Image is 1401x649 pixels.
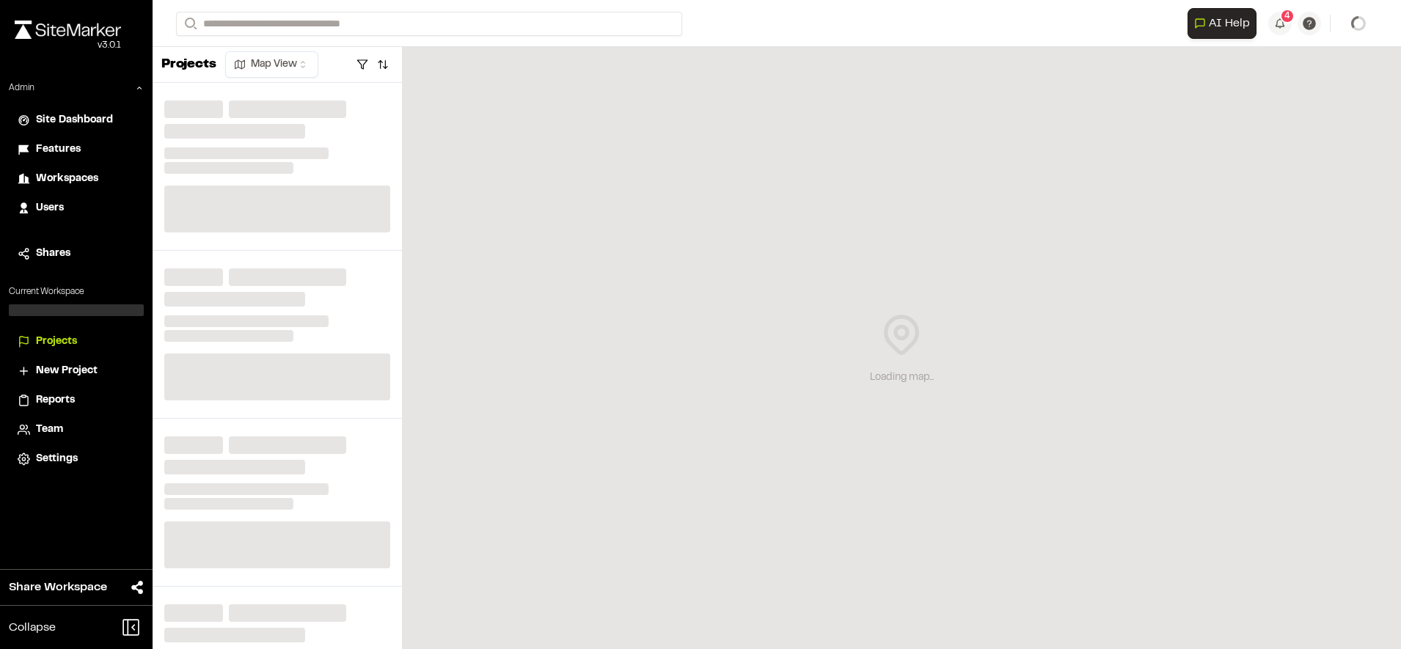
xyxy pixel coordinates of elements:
[176,12,202,36] button: Search
[36,334,77,350] span: Projects
[36,451,78,467] span: Settings
[15,39,121,52] div: Oh geez...please don't...
[18,200,135,216] a: Users
[9,285,144,298] p: Current Workspace
[870,370,934,386] div: Loading map...
[1284,10,1290,23] span: 4
[36,363,98,379] span: New Project
[36,422,63,438] span: Team
[36,246,70,262] span: Shares
[1209,15,1250,32] span: AI Help
[18,363,135,379] a: New Project
[36,200,64,216] span: Users
[18,112,135,128] a: Site Dashboard
[9,81,34,95] p: Admin
[18,246,135,262] a: Shares
[1188,8,1262,39] div: Open AI Assistant
[1188,8,1256,39] button: Open AI Assistant
[18,334,135,350] a: Projects
[36,142,81,158] span: Features
[15,21,121,39] img: rebrand.png
[36,112,113,128] span: Site Dashboard
[18,142,135,158] a: Features
[36,392,75,408] span: Reports
[36,171,98,187] span: Workspaces
[18,392,135,408] a: Reports
[9,579,107,596] span: Share Workspace
[18,451,135,467] a: Settings
[161,55,216,75] p: Projects
[1268,12,1292,35] button: 4
[9,619,56,637] span: Collapse
[18,171,135,187] a: Workspaces
[18,422,135,438] a: Team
